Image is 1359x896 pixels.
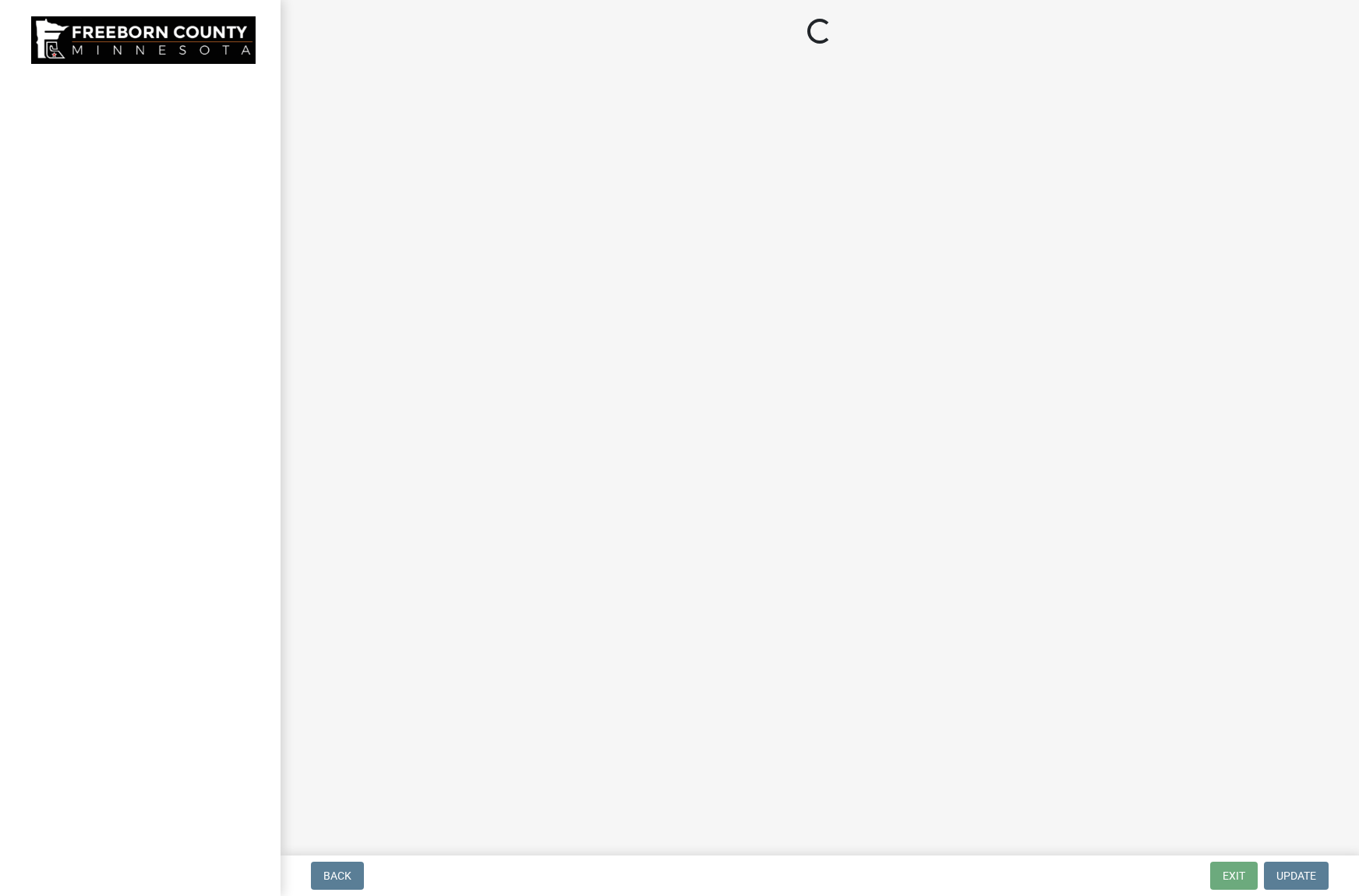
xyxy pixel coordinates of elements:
button: Back [311,862,364,890]
button: Exit [1210,862,1258,890]
span: Update [1276,870,1316,882]
img: Freeborn County, Minnesota [31,16,256,64]
button: Update [1264,862,1329,890]
span: Back [323,870,351,882]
